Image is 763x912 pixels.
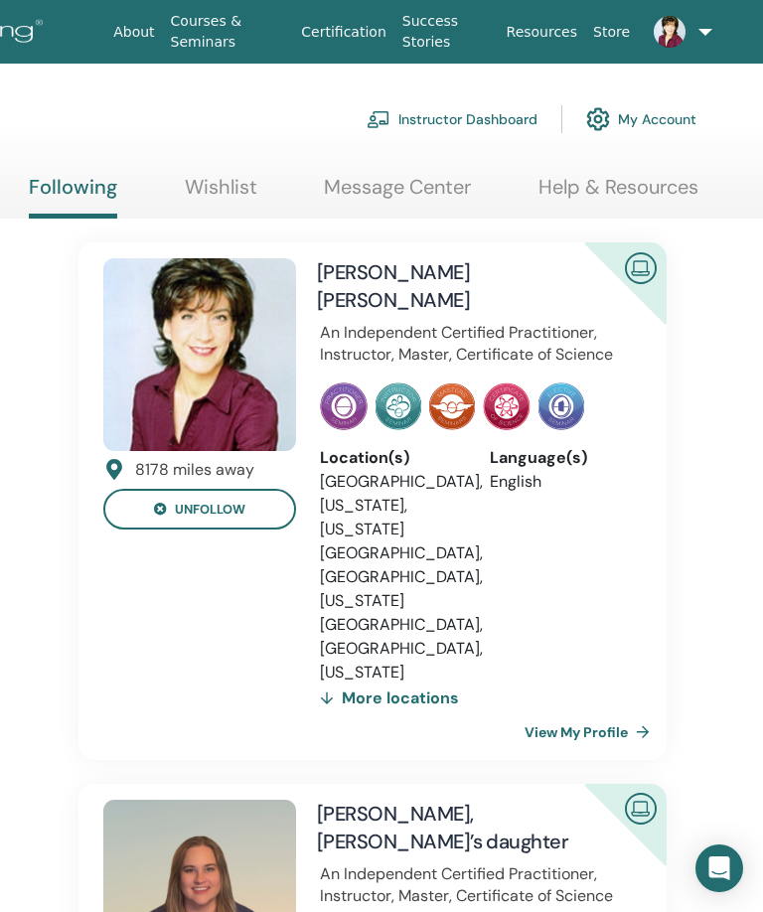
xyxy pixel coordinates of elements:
[394,3,499,61] a: Success Stories
[317,258,576,314] h4: [PERSON_NAME] [PERSON_NAME]
[105,14,162,51] a: About
[320,863,630,908] p: An Independent Certified Practitioner, Instructor, Master, Certificate of Science
[525,712,658,752] a: View My Profile
[320,541,460,613] li: [GEOGRAPHIC_DATA], [GEOGRAPHIC_DATA], [US_STATE]
[367,97,537,141] a: Instructor Dashboard
[29,175,117,219] a: Following
[552,242,667,357] div: Certified Online Instructor
[499,14,586,51] a: Resources
[586,97,696,141] a: My Account
[695,844,743,892] div: Open Intercom Messenger
[103,489,296,530] button: unfollow
[320,322,630,367] p: An Independent Certified Practitioner, Instructor, Master, Certificate of Science
[320,613,460,684] li: [GEOGRAPHIC_DATA], [GEOGRAPHIC_DATA], [US_STATE]
[538,175,698,214] a: Help & Resources
[293,14,393,51] a: Certification
[324,175,471,214] a: Message Center
[552,784,667,898] div: Certified Online Instructor
[585,14,638,51] a: Store
[617,785,665,830] img: Certified Online Instructor
[320,470,460,541] li: [GEOGRAPHIC_DATA], [US_STATE], [US_STATE]
[654,16,686,48] img: default.jpg
[103,258,296,451] img: default.jpg
[367,110,390,128] img: chalkboard-teacher.svg
[617,244,665,289] img: Certified Online Instructor
[185,175,257,214] a: Wishlist
[490,446,630,470] div: Language(s)
[320,446,460,470] div: Location(s)
[163,3,294,61] a: Courses & Seminars
[320,684,459,712] div: More locations
[317,800,576,855] h4: [PERSON_NAME], [PERSON_NAME]’s daughter
[135,459,254,481] div: 8178 miles away
[490,470,630,494] li: English
[586,102,610,136] img: cog.svg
